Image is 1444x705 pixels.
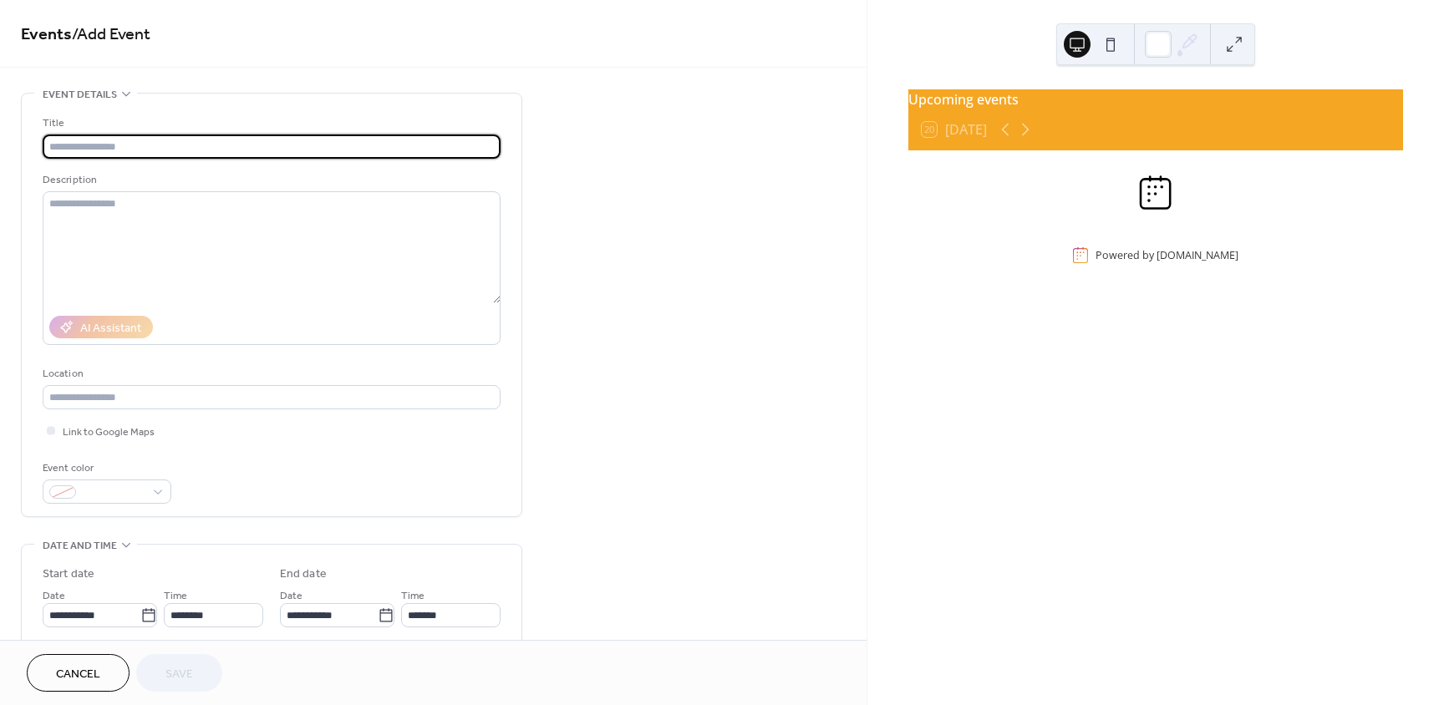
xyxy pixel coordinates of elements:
span: Event details [43,86,117,104]
div: Start date [43,566,94,583]
a: Events [21,18,72,51]
div: Title [43,114,497,132]
div: End date [280,566,327,583]
span: Link to Google Maps [63,424,155,441]
span: Time [401,587,425,605]
span: Date and time [43,537,117,555]
div: Event color [43,459,168,477]
span: Time [164,587,187,605]
a: [DOMAIN_NAME] [1157,248,1238,262]
button: Cancel [27,654,130,692]
div: Location [43,365,497,383]
span: / Add Event [72,18,150,51]
span: Cancel [56,666,100,683]
div: Upcoming events [908,89,1403,109]
div: Powered by [1096,248,1238,262]
span: Date [43,587,65,605]
span: Date [280,587,303,605]
div: Description [43,171,497,189]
